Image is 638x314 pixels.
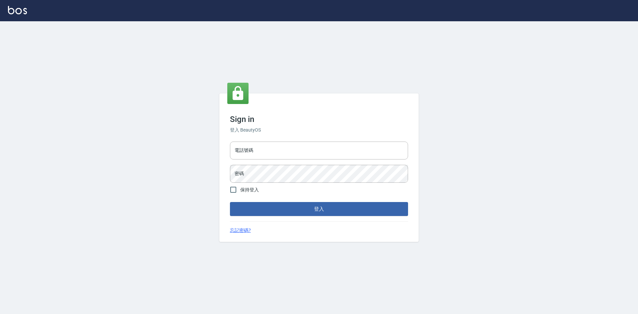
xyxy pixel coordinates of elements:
span: 保持登入 [240,186,259,193]
img: Logo [8,6,27,14]
h3: Sign in [230,115,408,124]
button: 登入 [230,202,408,216]
a: 忘記密碼? [230,227,251,234]
h6: 登入 BeautyOS [230,127,408,134]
